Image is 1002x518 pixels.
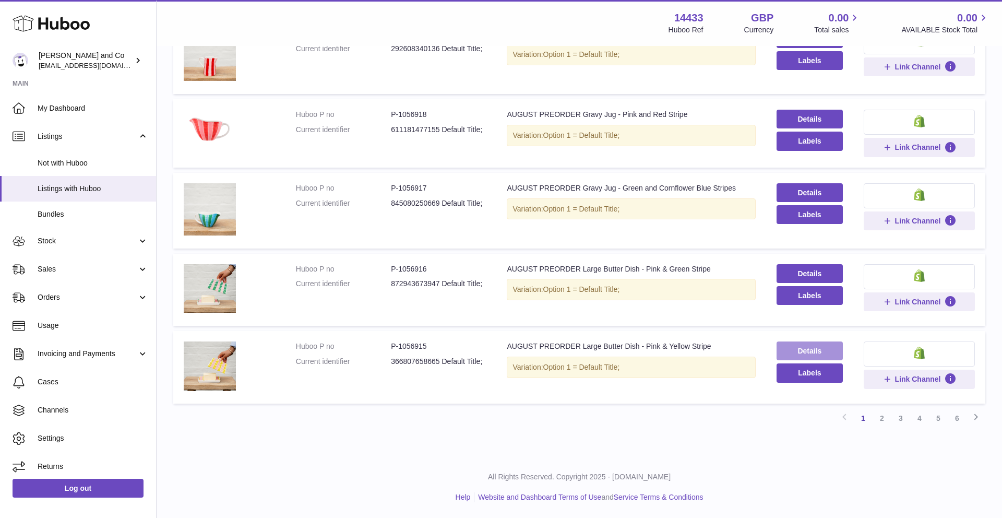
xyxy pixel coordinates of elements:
[873,409,891,428] a: 2
[38,264,137,274] span: Sales
[895,297,941,307] span: Link Channel
[614,493,703,501] a: Service Terms & Conditions
[777,51,843,70] button: Labels
[777,342,843,360] a: Details
[507,342,755,351] div: AUGUST PREORDER Large Butter Dish - Pink & Yellow Stripe
[391,44,486,54] dd: 292608340136 Default Title;
[38,377,148,387] span: Cases
[184,264,236,313] img: AUGUST PREORDER Large Butter Dish - Pink & Green Stripe
[391,110,486,120] dd: P-1056918
[507,110,755,120] div: AUGUST PREORDER Gravy Jug - Pink and Red Stripe
[184,342,236,391] img: AUGUST PREORDER Large Butter Dish - Pink & Yellow Stripe
[391,264,486,274] dd: P-1056916
[13,53,28,68] img: kirsty@nossandco.com.au
[165,472,994,482] p: All Rights Reserved. Copyright 2025 - [DOMAIN_NAME]
[895,62,941,72] span: Link Channel
[854,409,873,428] a: 1
[864,211,975,230] button: Link Channel
[914,347,925,359] img: shopify-small.png
[391,279,486,289] dd: 872943673947 Default Title;
[39,51,133,70] div: [PERSON_NAME] and Co
[543,285,620,293] span: Option 1 = Default Title;
[456,493,471,501] a: Help
[38,236,137,246] span: Stock
[901,25,989,35] span: AVAILABLE Stock Total
[507,125,755,146] div: Variation:
[296,357,391,367] dt: Current identifier
[38,209,148,219] span: Bundles
[507,198,755,220] div: Variation:
[777,183,843,202] a: Details
[948,409,967,428] a: 6
[391,183,486,193] dd: P-1056917
[543,363,620,371] span: Option 1 = Default Title;
[864,370,975,388] button: Link Channel
[391,198,486,208] dd: 845080250669 Default Title;
[751,11,773,25] strong: GBP
[38,405,148,415] span: Channels
[957,11,977,25] span: 0.00
[543,50,620,58] span: Option 1 = Default Title;
[507,183,755,193] div: AUGUST PREORDER Gravy Jug - Green and Cornflower Blue Stripes
[864,292,975,311] button: Link Channel
[895,143,941,152] span: Link Channel
[474,492,703,502] li: and
[296,110,391,120] dt: Huboo P no
[814,25,861,35] span: Total sales
[864,57,975,76] button: Link Channel
[507,44,755,65] div: Variation:
[777,363,843,382] button: Labels
[914,115,925,127] img: shopify-small.png
[38,321,148,331] span: Usage
[914,269,925,282] img: shopify-small.png
[296,125,391,135] dt: Current identifier
[478,493,601,501] a: Website and Dashboard Terms of Use
[895,216,941,226] span: Link Channel
[744,25,774,35] div: Currency
[901,11,989,35] a: 0.00 AVAILABLE Stock Total
[507,279,755,300] div: Variation:
[296,264,391,274] dt: Huboo P no
[777,110,843,128] a: Details
[296,342,391,351] dt: Huboo P no
[507,357,755,378] div: Variation:
[777,132,843,150] button: Labels
[391,342,486,351] dd: P-1056915
[391,357,486,367] dd: 366807658665 Default Title;
[674,11,703,25] strong: 14433
[895,374,941,384] span: Link Channel
[543,131,620,139] span: Option 1 = Default Title;
[296,279,391,289] dt: Current identifier
[13,479,144,498] a: Log out
[296,44,391,54] dt: Current identifier
[829,11,849,25] span: 0.00
[814,11,861,35] a: 0.00 Total sales
[39,61,153,69] span: [EMAIL_ADDRESS][DOMAIN_NAME]
[777,264,843,283] a: Details
[669,25,703,35] div: Huboo Ref
[296,183,391,193] dt: Huboo P no
[38,433,148,443] span: Settings
[38,103,148,113] span: My Dashboard
[184,110,236,145] img: AUGUST PREORDER Gravy Jug - Pink and Red Stripe
[777,205,843,224] button: Labels
[864,138,975,157] button: Link Channel
[296,198,391,208] dt: Current identifier
[38,158,148,168] span: Not with Huboo
[543,205,620,213] span: Option 1 = Default Title;
[391,125,486,135] dd: 611181477155 Default Title;
[38,349,137,359] span: Invoicing and Payments
[38,184,148,194] span: Listings with Huboo
[777,286,843,305] button: Labels
[929,409,948,428] a: 5
[38,132,137,142] span: Listings
[38,462,148,472] span: Returns
[507,264,755,274] div: AUGUST PREORDER Large Butter Dish - Pink & Green Stripe
[184,29,236,81] img: Milk Jug - Pink & Red Stripes
[914,189,925,201] img: shopify-small.png
[184,183,236,236] img: AUGUST PREORDER Gravy Jug - Green and Cornflower Blue Stripes
[891,409,910,428] a: 3
[910,409,929,428] a: 4
[38,292,137,302] span: Orders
